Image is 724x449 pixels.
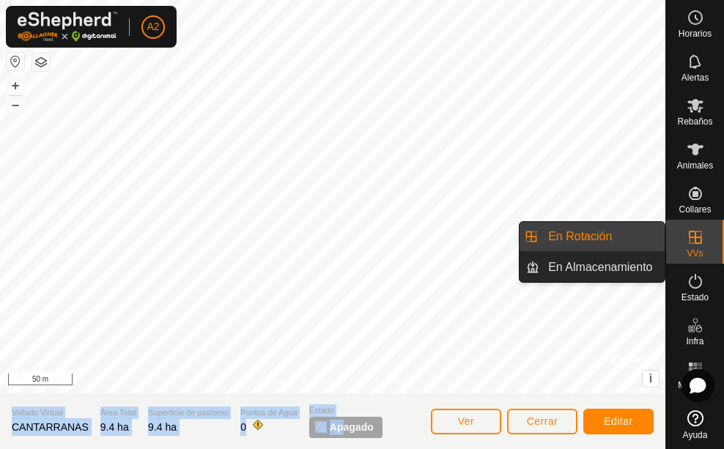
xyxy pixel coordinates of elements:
a: Contáctenos [359,374,408,387]
img: Logo Gallagher [18,12,117,42]
span: Alertas [681,73,709,82]
button: + [7,77,24,94]
button: – [7,96,24,114]
span: Vallado Virtual [12,407,89,419]
span: Área Total [100,407,136,419]
span: Animales [677,161,713,170]
img: apagar [315,421,327,433]
a: Ayuda [666,404,724,445]
a: En Almacenamiento [539,253,665,282]
span: Ayuda [683,431,708,439]
span: 0 [240,421,246,433]
button: Editar [583,409,654,434]
span: Horarios [679,29,712,38]
span: Estado [309,404,383,417]
span: Ver [458,415,475,427]
button: Ver [431,409,501,434]
span: Puntos de Agua [240,407,298,419]
button: Restablecer Mapa [7,53,24,70]
a: En Rotación [539,222,665,251]
span: Editar [604,415,633,427]
span: Collares [679,205,711,214]
span: Rebaños [677,117,712,126]
span: 9.4 ha [100,421,129,433]
button: i [643,371,659,387]
li: En Almacenamiento [520,253,665,282]
span: Cerrar [527,415,558,427]
span: Superficie de pastoreo [148,407,229,419]
span: En Rotación [548,228,612,245]
span: CANTARRANAS [12,421,89,433]
span: Infra [686,337,703,346]
span: i [649,372,652,385]
span: En Almacenamiento [548,259,652,276]
span: Mapa de Calor [670,381,720,398]
span: VVs [687,249,703,258]
li: En Rotación [520,222,665,251]
span: Apagado [330,420,374,435]
span: Estado [681,293,709,302]
button: Cerrar [507,409,577,434]
span: 9.4 ha [148,421,177,433]
button: Capas del Mapa [32,53,50,71]
span: A2 [147,19,159,34]
a: Política de Privacidad [257,374,341,387]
